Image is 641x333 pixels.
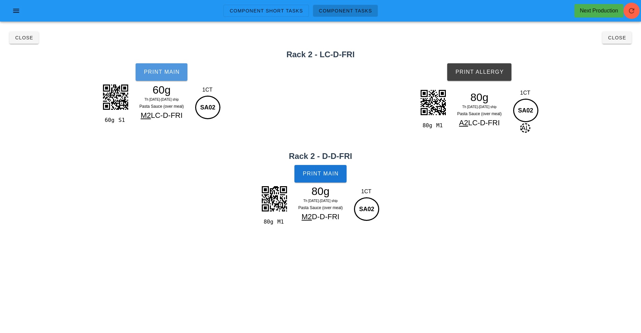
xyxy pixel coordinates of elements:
span: Th [DATE]-[DATE] ship [462,105,497,109]
div: Pasta Sauce (over meal) [132,103,191,110]
div: M1 [434,121,448,130]
button: Print Allergy [447,63,511,81]
div: 60g [132,85,191,95]
div: Pasta Sauce (over meal) [291,204,350,211]
span: LC-D-FRI [151,111,182,120]
div: 80g [450,92,509,102]
span: Component Short Tasks [229,8,303,13]
span: LC-D-FRI [468,119,500,127]
span: D-D-FRI [312,212,340,221]
div: SA02 [354,197,379,221]
button: Print Main [136,63,187,81]
span: AL [520,123,530,133]
div: Next Production [580,7,618,15]
div: 1CT [511,89,539,97]
div: SA02 [513,99,538,122]
span: M2 [301,212,312,221]
span: Print Allergy [455,69,504,75]
div: 1CT [193,86,221,94]
img: PgkzQEEAAAAASUVORK5CYII= [416,86,450,119]
img: hBQIECTTvkEBsk9rtFKAIJn2DQqQfVqjlQIEybRvUIDs0xqtFCBIpn2DAmSf1milAEEy7RsUIPu0Riv9BZyKXD5eFDAUAAAAA... [99,80,132,114]
div: 80g [420,121,433,130]
a: Component Tasks [313,5,378,17]
span: A2 [459,119,468,127]
div: SA02 [195,96,220,119]
button: Close [9,32,39,44]
button: Print Main [294,165,346,182]
span: Print Main [302,171,339,177]
button: Close [602,32,632,44]
span: Th [DATE]-[DATE] ship [144,98,179,101]
div: 80g [261,218,275,226]
img: yyLAEIBVAsm+JuRASQVYXf8IQiryjKKcAKmmOxXsqP6Q2lXxrdxlmZA3Al2pzISAq35yjfKnhHSpwna+EUgpxEDOIWBC5rBNW... [257,182,291,215]
span: Close [608,35,626,40]
span: M2 [141,111,151,120]
span: Close [15,35,33,40]
h2: Rack 2 - LC-D-FRI [4,48,637,61]
a: Component Short Tasks [223,5,309,17]
div: S1 [116,116,130,125]
h2: Rack 2 - D-D-FRI [4,150,637,162]
div: Pasta Sauce (over meal) [450,110,509,117]
div: 1CT [352,188,380,196]
div: 60g [102,116,116,125]
div: 80g [291,186,350,196]
span: Th [DATE]-[DATE] ship [304,199,338,203]
span: Print Main [143,69,180,75]
span: Component Tasks [319,8,372,13]
div: M1 [275,218,288,226]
